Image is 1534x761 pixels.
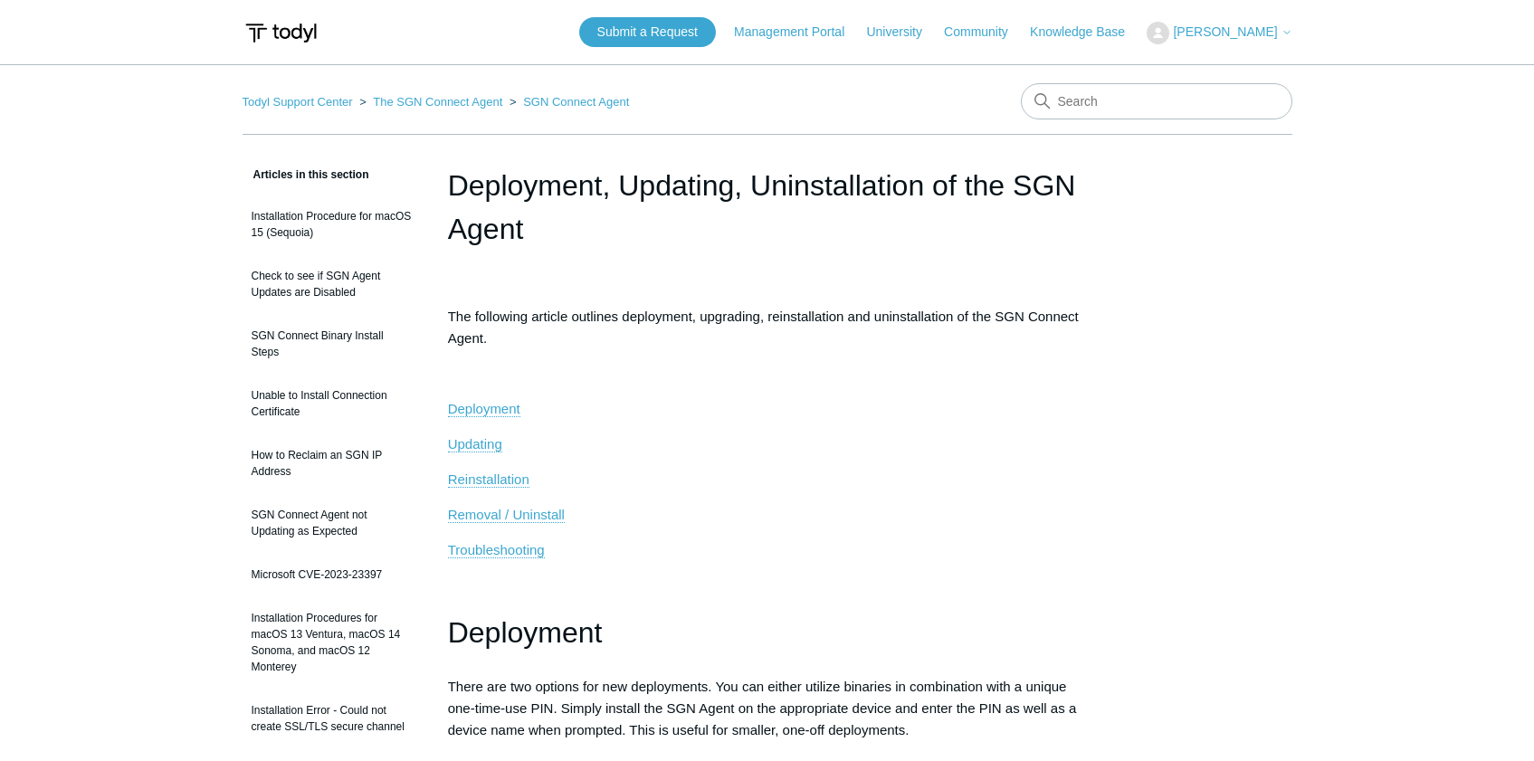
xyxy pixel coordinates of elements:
a: Management Portal [734,23,862,42]
span: Reinstallation [448,471,529,487]
input: Search [1021,83,1292,119]
a: Check to see if SGN Agent Updates are Disabled [243,259,421,309]
a: Installation Error - Could not create SSL/TLS secure channel [243,693,421,744]
h1: Deployment, Updating, Uninstallation of the SGN Agent [448,164,1087,251]
li: The SGN Connect Agent [356,95,506,109]
a: Knowledge Base [1030,23,1143,42]
span: [PERSON_NAME] [1173,24,1277,39]
a: Reinstallation [448,471,529,488]
span: Removal / Uninstall [448,507,565,522]
a: Updating [448,436,502,452]
a: Todyl Support Center [243,95,353,109]
img: Todyl Support Center Help Center home page [243,16,319,50]
a: Microsoft CVE-2023-23397 [243,557,421,592]
span: Updating [448,436,502,452]
span: There are two options for new deployments. You can either utilize binaries in combination with a ... [448,679,1077,737]
a: How to Reclaim an SGN IP Address [243,438,421,489]
li: SGN Connect Agent [506,95,629,109]
a: University [866,23,939,42]
a: The SGN Connect Agent [373,95,502,109]
a: Removal / Uninstall [448,507,565,523]
button: [PERSON_NAME] [1147,22,1291,44]
a: Unable to Install Connection Certificate [243,378,421,429]
span: Deployment [448,401,520,416]
a: Installation Procedures for macOS 13 Ventura, macOS 14 Sonoma, and macOS 12 Monterey [243,601,421,684]
span: The following article outlines deployment, upgrading, reinstallation and uninstallation of the SG... [448,309,1079,346]
a: Troubleshooting [448,542,545,558]
a: Submit a Request [579,17,716,47]
a: Community [944,23,1026,42]
li: Todyl Support Center [243,95,357,109]
span: Troubleshooting [448,542,545,557]
span: Articles in this section [243,168,369,181]
a: SGN Connect Agent not Updating as Expected [243,498,421,548]
span: Deployment [448,616,603,649]
a: SGN Connect Binary Install Steps [243,319,421,369]
a: Installation Procedure for macOS 15 (Sequoia) [243,199,421,250]
a: Deployment [448,401,520,417]
a: SGN Connect Agent [523,95,629,109]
